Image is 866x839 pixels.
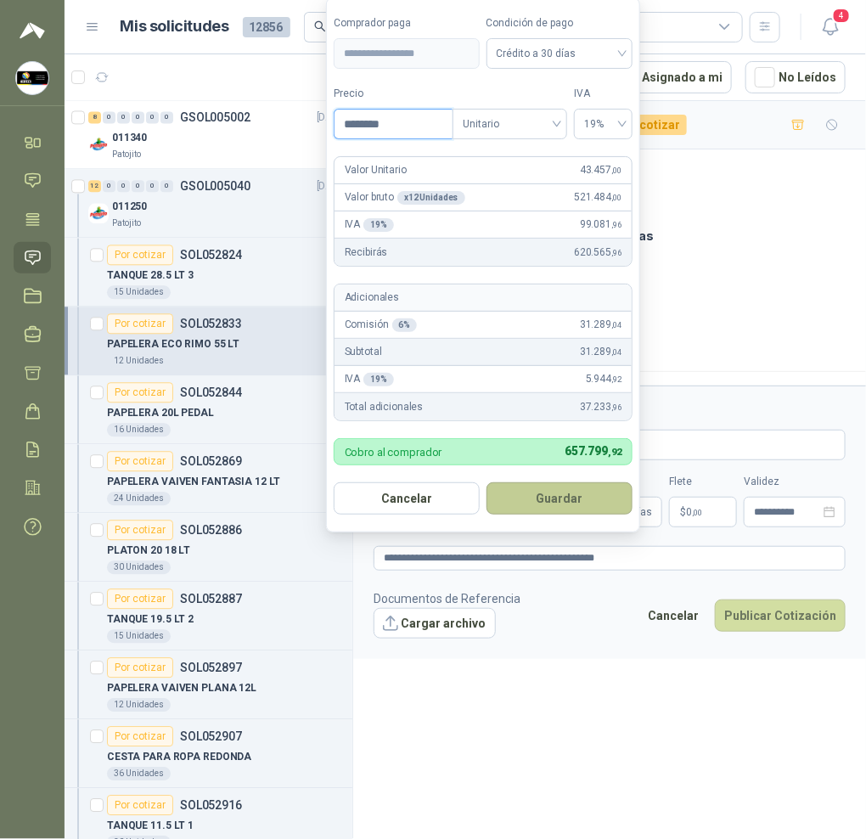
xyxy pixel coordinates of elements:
a: Por cotizarSOL052886PLATON 20 18 LT30 Unidades [65,513,352,582]
div: 15 Unidades [107,285,171,299]
p: PAPELERA VAIVEN PLANA 12L [107,680,256,696]
img: Company Logo [16,62,48,94]
p: SOL052916 [180,799,242,811]
button: Cancelar [334,482,480,515]
button: Publicar Cotización [715,600,846,632]
label: Flete [669,474,737,490]
p: Valor Unitario [345,162,407,178]
img: Company Logo [88,203,109,223]
p: PAPELERA 20L PEDAL [107,405,214,421]
span: ,96 [611,403,621,412]
button: Cancelar [638,600,708,632]
h1: Mis solicitudes [121,14,229,39]
div: 0 [103,111,115,123]
div: 24 Unidades [107,492,171,505]
a: Por cotizarSOL052869PAPELERA VAIVEN FANTASIA 12 LT24 Unidades [65,444,352,513]
div: 12 Unidades [107,354,171,368]
p: Adicionales [345,290,399,306]
p: Condición de pago [553,217,859,228]
button: Guardar [486,482,633,515]
p: IVA [345,217,394,233]
p: Subtotal [345,344,382,360]
div: Por cotizar [107,382,173,403]
span: 521.484 [574,189,621,206]
a: Por cotizarSOL052907CESTA PARA ROPA REDONDA36 Unidades [65,719,352,788]
span: 12856 [243,17,290,37]
a: 8 0 0 0 0 0 GSOL005002[DATE] Company Logo011340Patojito [88,107,349,161]
span: 43.457 [580,162,621,178]
span: 99.081 [580,217,621,233]
p: TANQUE 28.5 LT 3 [107,267,194,284]
div: 30 Unidades [107,560,171,574]
div: 0 [160,180,173,192]
p: SOL052897 [180,662,242,673]
p: Total adicionales [345,399,424,415]
label: Precio [334,86,453,102]
p: TANQUE 19.5 LT 2 [107,611,194,628]
label: Validez [744,474,846,490]
p: PAPELERA VAIVEN FANTASIA 12 LT [107,474,280,490]
p: Comisión [345,317,418,333]
a: Por cotizarSOL052824TANQUE 28.5 LT 315 Unidades [65,238,352,307]
p: SOL052869 [180,455,242,467]
div: 19 % [363,373,394,386]
p: SOL052824 [180,249,242,261]
div: 0 [117,111,130,123]
div: 0 [103,180,115,192]
p: 011250 [112,199,147,215]
div: Por cotizar [107,520,173,540]
p: SOL052886 [180,524,242,536]
a: Por cotizarSOL052844PAPELERA 20L PEDAL16 Unidades [65,375,352,444]
button: Asignado a mi [609,61,732,93]
span: ,92 [608,447,621,458]
span: ,96 [611,248,621,257]
div: 0 [117,180,130,192]
img: Company Logo [88,134,109,155]
button: No Leídos [745,61,846,93]
p: GSOL005040 [180,180,250,192]
div: 16 Unidades [107,423,171,436]
div: 15 Unidades [107,629,171,643]
label: IVA [574,86,633,102]
p: Cobro al comprador [345,447,442,458]
div: Por cotizar [107,313,173,334]
div: 36 Unidades [107,767,171,780]
p: Recibirás [345,245,388,261]
div: Por cotizar [107,657,173,678]
p: GSOL005002 [180,111,250,123]
a: Por cotizarSOL052833PAPELERA ECO RIMO 55 LT12 Unidades [65,307,352,375]
span: ,04 [611,347,621,357]
button: 4 [815,12,846,42]
p: Documentos de Referencia [374,589,520,608]
p: Patojito [112,148,141,161]
span: 657.799 [565,444,621,458]
div: 0 [132,111,144,123]
span: 620.565 [574,245,621,261]
div: 0 [146,180,159,192]
div: 12 [88,180,101,192]
span: 37.233 [580,399,621,415]
label: Condición de pago [486,15,633,31]
p: CESTA PARA ROPA REDONDA [107,749,251,765]
p: PAPELERA ECO RIMO 55 LT [107,336,239,352]
p: PLATON 20 18 LT [107,543,190,559]
p: $ 0,00 [669,497,737,527]
div: 8 [88,111,101,123]
div: 0 [160,111,173,123]
p: IVA [345,371,394,387]
p: Valor bruto [345,189,465,206]
div: Por cotizar [107,245,173,265]
span: 31.289 [580,317,621,333]
p: SOL052833 [180,318,242,329]
span: Crédito a 30 días [497,41,622,66]
a: Por cotizarSOL052887TANQUE 19.5 LT 215 Unidades [65,582,352,650]
p: [DATE] [317,178,346,194]
span: search [314,20,326,32]
a: Por cotizarSOL052897PAPELERA VAIVEN PLANA 12L12 Unidades [65,650,352,719]
span: 0 [686,507,702,517]
div: 6 % [392,318,418,332]
p: Crédito a 30 días [553,228,859,243]
div: 12 Unidades [107,698,171,712]
div: 19 % [363,218,394,232]
span: ,92 [611,374,621,384]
